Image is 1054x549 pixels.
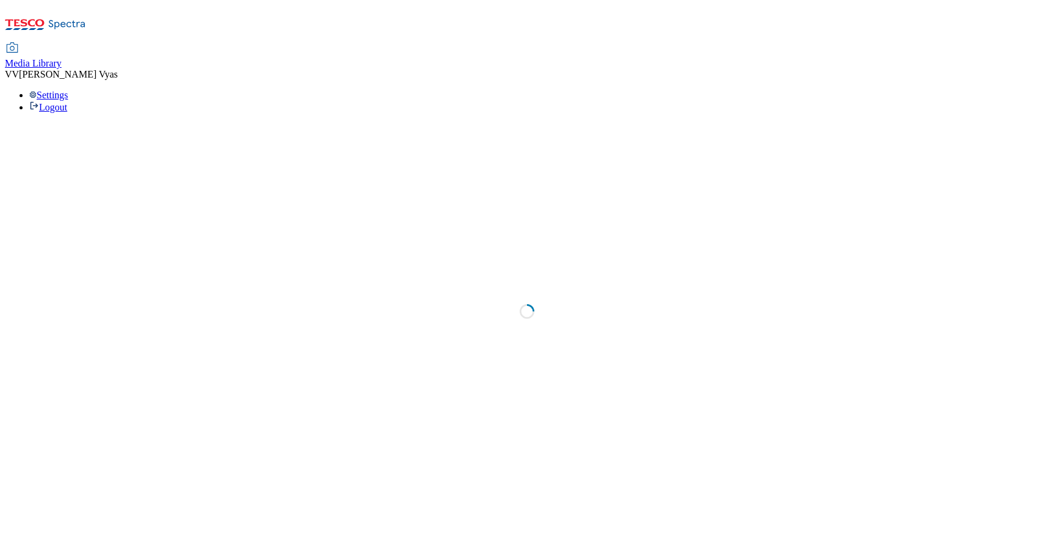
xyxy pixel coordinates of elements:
a: Media Library [5,43,62,69]
span: Media Library [5,58,62,68]
span: VV [5,69,19,79]
span: [PERSON_NAME] Vyas [19,69,118,79]
a: Settings [29,90,68,100]
a: Logout [29,102,67,112]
